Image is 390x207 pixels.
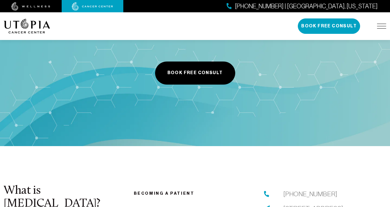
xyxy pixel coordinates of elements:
[4,19,50,34] img: logo
[72,2,113,11] img: cancer center
[377,24,386,29] img: icon-hamburger
[11,2,50,11] img: wellness
[298,18,360,34] button: Book Free Consult
[227,2,378,11] a: [PHONE_NUMBER] | [GEOGRAPHIC_DATA], [US_STATE]
[235,2,378,11] span: [PHONE_NUMBER] | [GEOGRAPHIC_DATA], [US_STATE]
[134,191,195,196] a: Becoming a patient
[155,62,235,85] button: Book Free Consult
[264,191,270,197] img: phone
